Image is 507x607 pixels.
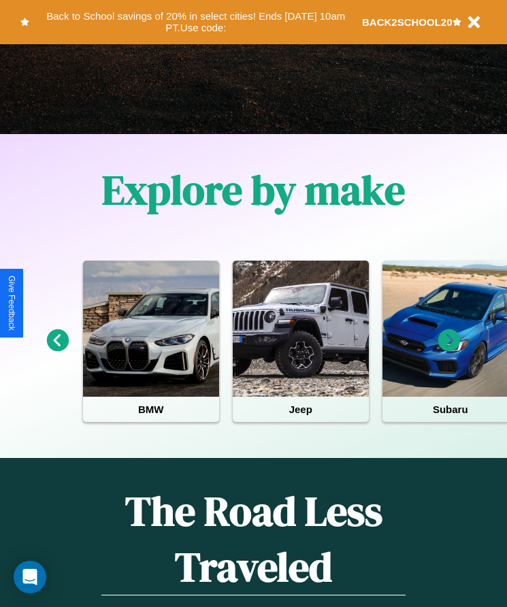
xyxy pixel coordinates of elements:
b: BACK2SCHOOL20 [362,16,453,28]
h1: The Road Less Traveled [101,483,406,595]
div: Give Feedback [7,276,16,331]
h1: Explore by make [102,162,405,218]
button: Back to School savings of 20% in select cities! Ends [DATE] 10am PT.Use code: [29,7,362,37]
h4: BMW [83,397,219,422]
div: Open Intercom Messenger [14,561,46,593]
h4: Jeep [233,397,369,422]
